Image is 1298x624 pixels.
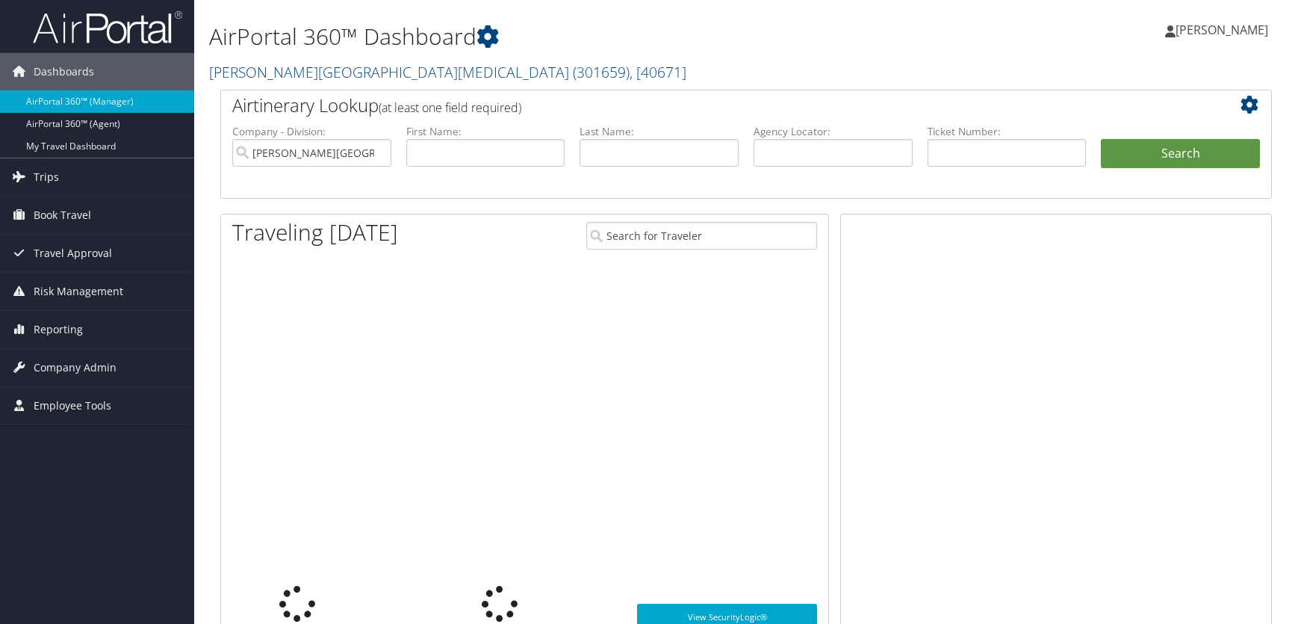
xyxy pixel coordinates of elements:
[232,124,391,139] label: Company - Division:
[209,21,925,52] h1: AirPortal 360™ Dashboard
[379,99,521,116] span: (at least one field required)
[34,235,112,272] span: Travel Approval
[34,158,59,196] span: Trips
[209,62,686,82] a: [PERSON_NAME][GEOGRAPHIC_DATA][MEDICAL_DATA]
[232,217,398,248] h1: Traveling [DATE]
[34,349,117,386] span: Company Admin
[630,62,686,82] span: , [ 40671 ]
[406,124,565,139] label: First Name:
[580,124,739,139] label: Last Name:
[1176,22,1268,38] span: [PERSON_NAME]
[1165,7,1283,52] a: [PERSON_NAME]
[34,311,83,348] span: Reporting
[34,273,123,310] span: Risk Management
[34,387,111,424] span: Employee Tools
[232,93,1173,118] h2: Airtinerary Lookup
[754,124,913,139] label: Agency Locator:
[34,197,91,234] span: Book Travel
[34,53,94,90] span: Dashboards
[928,124,1087,139] label: Ticket Number:
[1101,139,1260,169] button: Search
[573,62,630,82] span: ( 301659 )
[33,10,182,45] img: airportal-logo.png
[586,222,817,250] input: Search for Traveler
